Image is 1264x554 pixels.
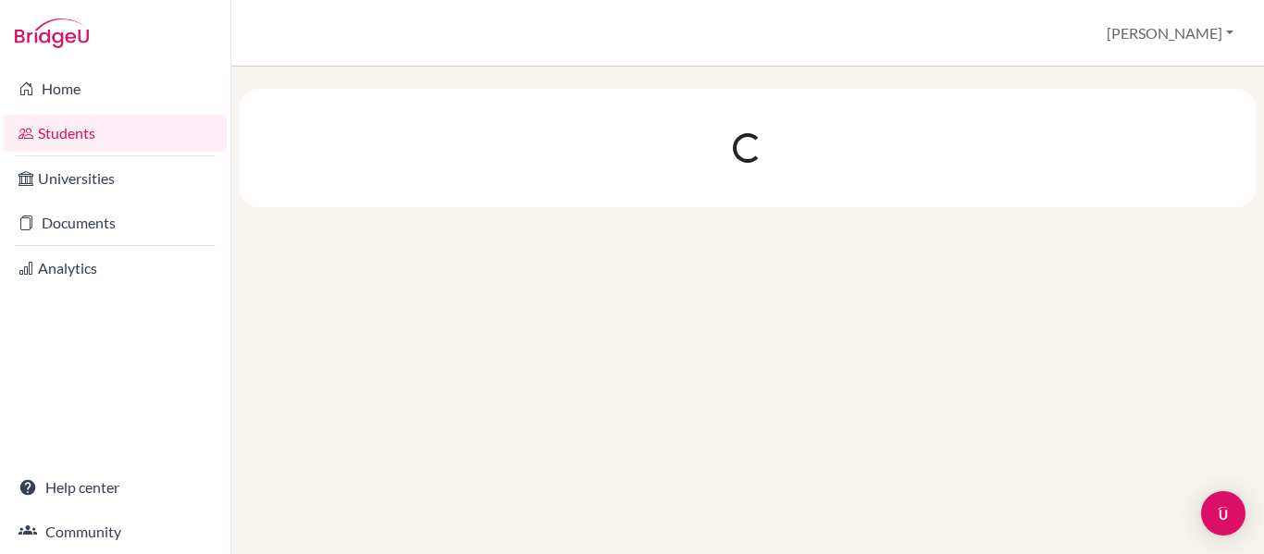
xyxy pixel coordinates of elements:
img: Bridge-U [15,18,89,48]
a: Universities [4,160,227,197]
a: Documents [4,204,227,241]
a: Home [4,70,227,107]
a: Students [4,115,227,152]
button: [PERSON_NAME] [1098,16,1242,51]
a: Help center [4,469,227,506]
a: Community [4,513,227,550]
div: Open Intercom Messenger [1201,491,1245,536]
a: Analytics [4,250,227,287]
